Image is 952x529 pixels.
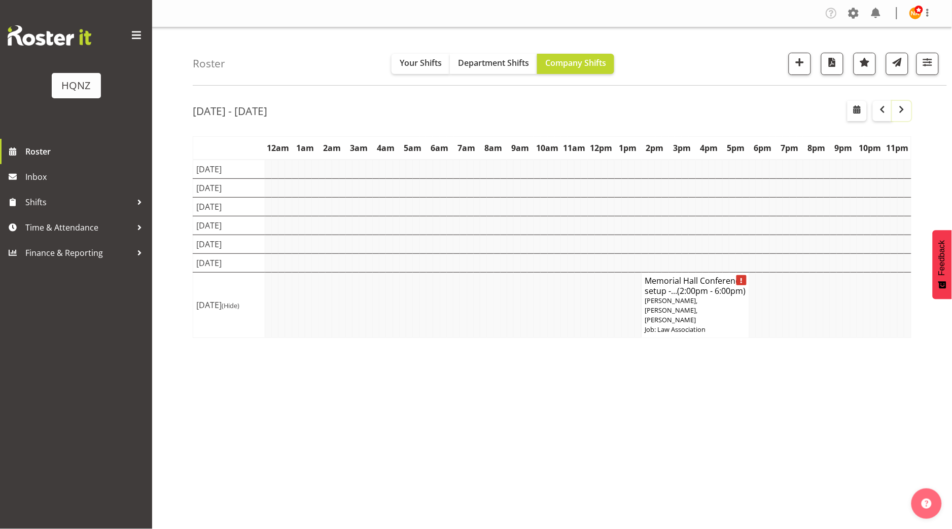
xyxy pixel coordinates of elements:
th: 10am [534,136,561,160]
span: Roster [25,144,147,159]
th: 6pm [749,136,776,160]
th: 1am [292,136,319,160]
img: nickylee-anderson10357.jpg [909,7,922,19]
th: 2pm [642,136,668,160]
span: Finance & Reporting [25,245,132,260]
th: 1pm [615,136,642,160]
button: Feedback - Show survey [933,230,952,299]
h4: Roster [193,58,225,69]
button: Download a PDF of the roster according to the set date range. [821,53,843,75]
span: Department Shifts [458,57,529,68]
button: Add a new shift [789,53,811,75]
button: Your Shifts [392,54,450,74]
td: [DATE] [193,197,265,216]
button: Highlight an important date within the roster. [854,53,876,75]
button: Select a specific date within the roster. [848,101,867,121]
td: [DATE] [193,178,265,197]
th: 4pm [695,136,722,160]
img: help-xxl-2.png [922,499,932,509]
span: Time & Attendance [25,220,132,235]
th: 9am [507,136,534,160]
th: 8pm [803,136,830,160]
span: Shifts [25,195,132,210]
div: HQNZ [62,78,91,93]
button: Company Shifts [537,54,614,74]
span: Feedback [938,240,947,276]
h2: [DATE] - [DATE] [193,104,267,118]
th: 5pm [722,136,749,160]
th: 3am [345,136,372,160]
th: 4am [372,136,399,160]
span: Inbox [25,169,147,184]
td: [DATE] [193,235,265,253]
button: Send a list of all shifts for the selected filtered period to all rostered employees. [886,53,908,75]
th: 6am [426,136,453,160]
th: 7am [453,136,480,160]
th: 11pm [884,136,911,160]
span: Your Shifts [400,57,442,68]
h4: Memorial Hall Conference setup -... [645,276,746,296]
th: 10pm [857,136,884,160]
button: Department Shifts [450,54,537,74]
td: [DATE] [193,272,265,338]
span: (2:00pm - 6:00pm) [677,285,746,296]
th: 7pm [776,136,803,160]
p: Job: Law Association [645,325,746,334]
th: 9pm [830,136,857,160]
th: 12am [265,136,292,160]
img: Rosterit website logo [8,25,91,46]
th: 12pm [588,136,615,160]
th: 2am [319,136,345,160]
span: Company Shifts [545,57,606,68]
span: [PERSON_NAME], [PERSON_NAME], [PERSON_NAME] [645,296,697,324]
th: 3pm [668,136,695,160]
td: [DATE] [193,253,265,272]
th: 5am [399,136,426,160]
th: 8am [480,136,507,160]
td: [DATE] [193,160,265,179]
span: (Hide) [222,301,239,310]
td: [DATE] [193,216,265,235]
button: Filter Shifts [916,53,939,75]
th: 11am [561,136,588,160]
